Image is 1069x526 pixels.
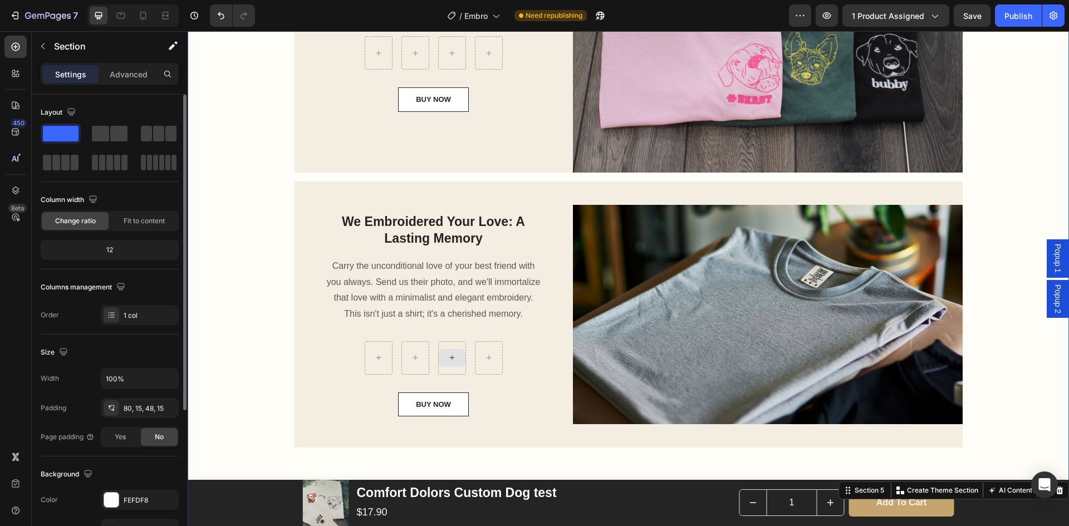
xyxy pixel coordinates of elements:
span: Popup 2 [865,253,876,282]
div: Beta [8,204,27,213]
h1: Comfort Dolors Custom Dog test [168,453,370,471]
span: Fit to content [124,216,165,226]
button: 7 [4,4,83,27]
div: 80, 15, 48, 15 [124,404,176,414]
div: BUY NOW [228,63,263,74]
p: Carry the unconditional love of your best friend with you always. Send us their photo, and we'll ... [138,227,354,291]
span: 1 product assigned [852,10,924,22]
button: decrement [552,459,579,484]
p: Section [54,40,145,53]
input: Auto [101,368,178,389]
button: Publish [995,4,1042,27]
div: Page padding [41,432,95,442]
button: increment [630,459,656,484]
button: BUY NOW [210,56,281,81]
div: 12 [43,242,176,258]
span: Need republishing [526,11,582,21]
div: 1 col [124,311,176,321]
div: Open Intercom Messenger [1031,471,1058,498]
span: Popup 1 [865,213,876,242]
div: BUY NOW [228,368,263,379]
div: 450 [11,119,27,127]
span: Yes [115,432,126,442]
div: Layout [41,105,78,120]
div: $17.90 [168,474,370,489]
button: AI Content [798,453,847,466]
div: Order [41,310,59,320]
div: Column width [41,193,100,208]
div: Background [41,467,95,482]
h2: We Embroidered Your Love: A Lasting Memory [137,181,355,217]
div: Padding [41,403,66,413]
div: Section 5 [665,454,699,464]
button: Add to cart [661,458,767,485]
div: Color [41,495,58,505]
iframe: Design area [188,31,1069,526]
div: Publish [1004,10,1032,22]
div: Width [41,373,59,384]
button: BUY NOW [210,361,281,386]
p: Advanced [110,68,148,80]
div: Columns management [41,280,128,295]
img: Alt Image [385,174,775,393]
p: Create Theme Section [719,454,791,464]
button: 1 product assigned [842,4,949,27]
input: quantity [579,459,630,484]
div: Add to cart [689,466,739,478]
span: Change ratio [55,216,96,226]
button: Save [954,4,990,27]
div: Undo/Redo [210,4,255,27]
p: 7 [73,9,78,22]
span: Save [963,11,982,21]
span: / [459,10,462,22]
p: Settings [55,68,86,80]
div: FEFDF8 [124,495,176,505]
div: Size [41,345,70,360]
span: No [155,432,164,442]
span: Embro [464,10,488,22]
